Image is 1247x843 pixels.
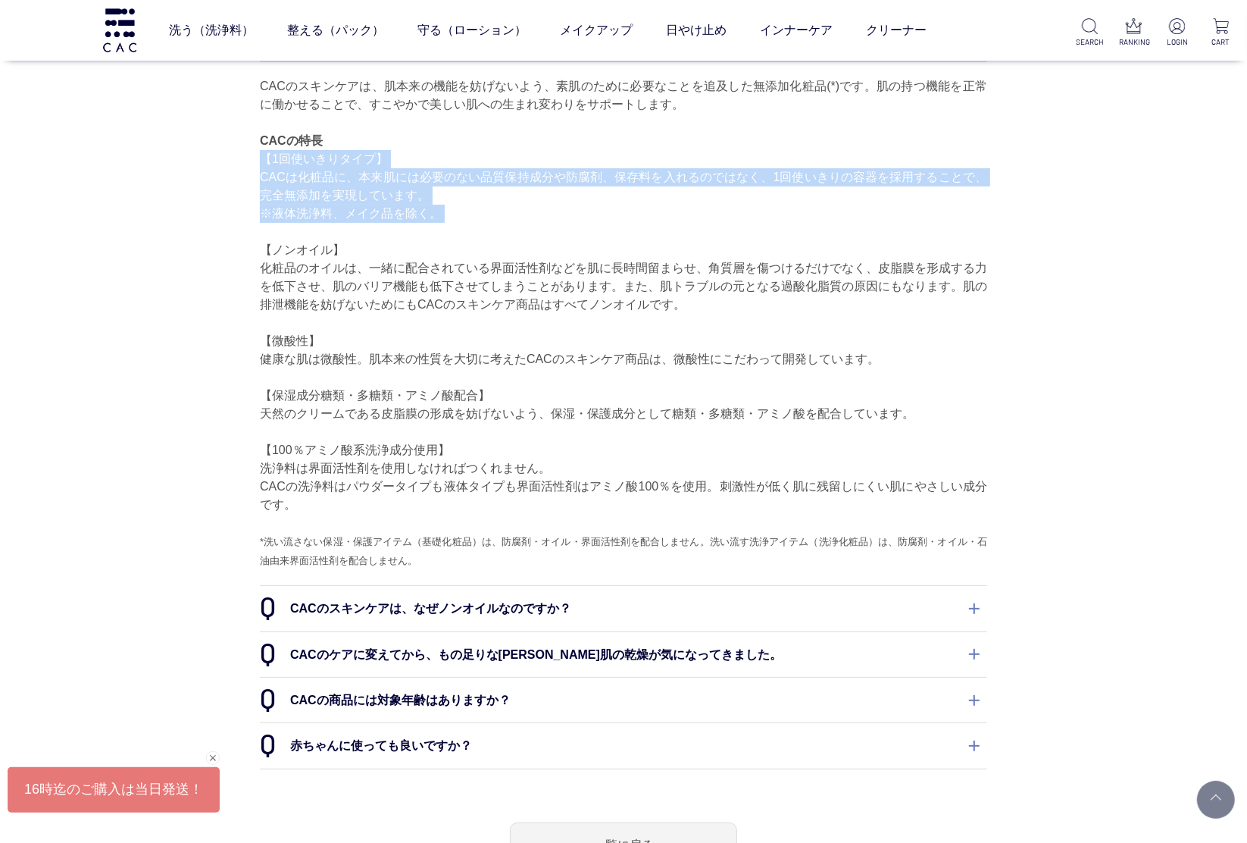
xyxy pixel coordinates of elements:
[1076,18,1104,48] a: SEARCH
[260,632,987,677] dt: CACのケアに変えてから、もの足りな[PERSON_NAME]肌の乾燥が気になってきました。
[1163,18,1191,48] a: LOGIN
[1076,36,1104,48] p: SEARCH
[417,9,527,52] a: 守る（ローション）
[260,134,323,147] b: CACの特長
[1207,18,1235,48] a: CART
[260,77,987,570] p: CACのスキンケアは、肌本来の機能を妨げないよう、素肌のために必要なことを追及した無添加化粧品(*)です。肌の持つ機能を正常に働かせることで、すこやかで美しい肌への生まれ変わりをサポートします。...
[666,9,727,52] a: 日やけ止め
[260,678,987,722] dt: CACの商品には対象年齢はありますか？
[260,586,987,631] dt: CACのスキンケアは、なぜノンオイルなのですか？
[260,536,987,566] span: *洗い流さない保湿・保護アイテム（基礎化粧品）は、防腐剤・オイル・界面活性剤を配合しません。洗い流す洗浄アイテム（洗浄化粧品）は、防腐剤・オイル・石油由来界面活性剤を配合しません。
[169,9,254,52] a: 洗う（洗浄料）
[1120,36,1148,48] p: RANKING
[866,9,927,52] a: クリーナー
[287,9,384,52] a: 整える（パック）
[1163,36,1191,48] p: LOGIN
[760,9,833,52] a: インナーケア
[1207,36,1235,48] p: CART
[101,8,139,52] img: logo
[260,723,987,768] dt: 赤ちゃんに使っても良いですか？
[560,9,633,52] a: メイクアップ
[1120,18,1148,48] a: RANKING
